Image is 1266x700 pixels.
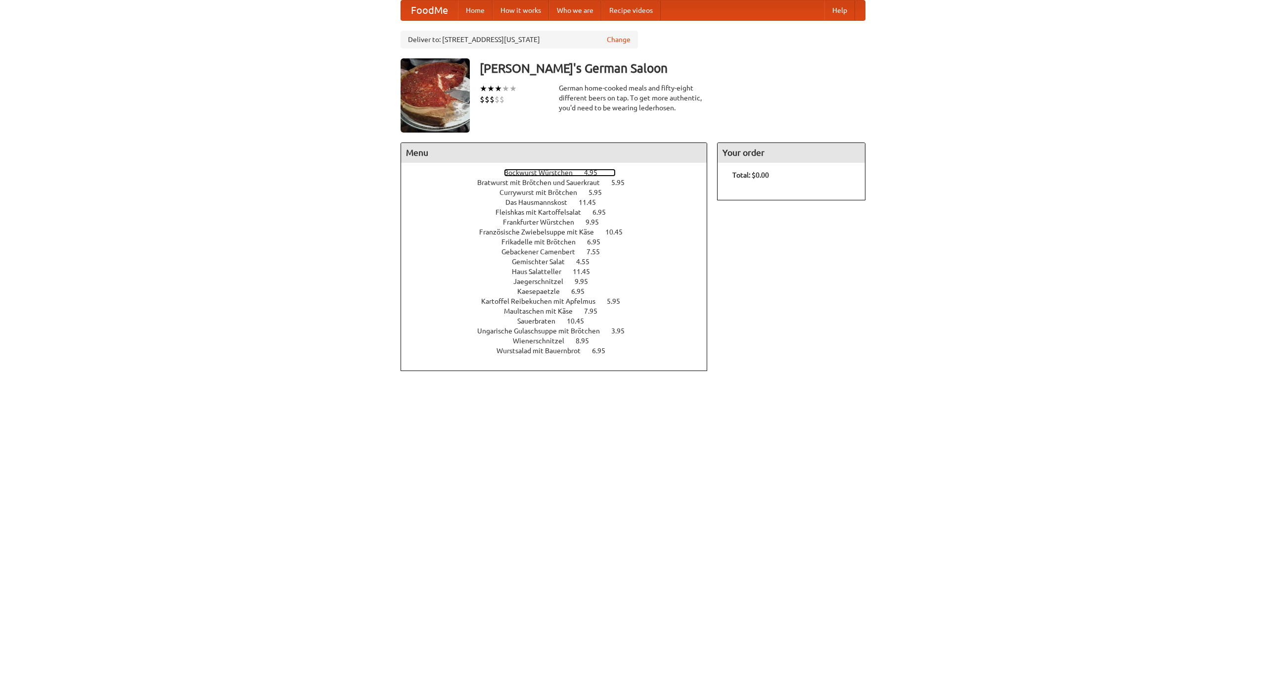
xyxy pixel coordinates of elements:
[401,143,707,163] h4: Menu
[501,238,586,246] span: Frikadelle mit Brötchen
[495,83,502,94] li: ★
[584,169,607,177] span: 4.95
[504,169,616,177] a: Bockwurst Würstchen 4.95
[513,337,574,345] span: Wienerschnitzel
[513,278,606,285] a: Jaegerschnitzel 9.95
[512,268,571,276] span: Haus Salatteller
[576,258,599,266] span: 4.55
[571,287,594,295] span: 6.95
[496,208,624,216] a: Fleishkas mit Kartoffelsalat 6.95
[401,31,638,48] div: Deliver to: [STREET_ADDRESS][US_STATE]
[611,327,634,335] span: 3.95
[592,208,616,216] span: 6.95
[499,94,504,105] li: $
[559,83,707,113] div: German home-cooked meals and fifty-eight different beers on tap. To get more authentic, you'd nee...
[401,0,458,20] a: FoodMe
[493,0,549,20] a: How it works
[490,94,495,105] li: $
[587,248,610,256] span: 7.55
[502,83,509,94] li: ★
[592,347,615,355] span: 6.95
[504,307,583,315] span: Maultaschen mit Käse
[732,171,769,179] b: Total: $0.00
[481,297,605,305] span: Kartoffel Reibekuchen mit Apfelmus
[499,188,620,196] a: Currywurst mit Brötchen 5.95
[576,337,599,345] span: 8.95
[503,218,584,226] span: Frankfurter Würstchen
[517,317,602,325] a: Sauerbraten 10.45
[587,238,610,246] span: 6.95
[477,327,643,335] a: Ungarische Gulaschsuppe mit Brötchen 3.95
[517,287,603,295] a: Kaesepaetzle 6.95
[503,218,617,226] a: Frankfurter Würstchen 9.95
[517,287,570,295] span: Kaesepaetzle
[579,198,606,206] span: 11.45
[513,337,607,345] a: Wienerschnitzel 8.95
[512,258,608,266] a: Gemischter Salat 4.55
[607,35,631,45] a: Change
[487,83,495,94] li: ★
[477,327,610,335] span: Ungarische Gulaschsuppe mit Brötchen
[549,0,601,20] a: Who we are
[824,0,855,20] a: Help
[504,169,583,177] span: Bockwurst Würstchen
[480,83,487,94] li: ★
[605,228,633,236] span: 10.45
[477,179,610,187] span: Bratwurst mit Brötchen und Sauerkraut
[485,94,490,105] li: $
[588,188,612,196] span: 5.95
[586,218,609,226] span: 9.95
[567,317,594,325] span: 10.45
[477,179,643,187] a: Bratwurst mit Brötchen und Sauerkraut 5.95
[718,143,865,163] h4: Your order
[611,179,634,187] span: 5.95
[505,198,614,206] a: Das Hausmannskost 11.45
[479,228,641,236] a: Französische Zwiebelsuppe mit Käse 10.45
[501,238,619,246] a: Frikadelle mit Brötchen 6.95
[458,0,493,20] a: Home
[497,347,624,355] a: Wurstsalad mit Bauernbrot 6.95
[504,307,616,315] a: Maultaschen mit Käse 7.95
[607,297,630,305] span: 5.95
[401,58,470,133] img: angular.jpg
[573,268,600,276] span: 11.45
[501,248,618,256] a: Gebackener Camenbert 7.55
[499,188,587,196] span: Currywurst mit Brötchen
[495,94,499,105] li: $
[480,58,865,78] h3: [PERSON_NAME]'s German Saloon
[481,297,638,305] a: Kartoffel Reibekuchen mit Apfelmus 5.95
[497,347,590,355] span: Wurstsalad mit Bauernbrot
[505,198,577,206] span: Das Hausmannskost
[575,278,598,285] span: 9.95
[512,258,575,266] span: Gemischter Salat
[509,83,517,94] li: ★
[584,307,607,315] span: 7.95
[513,278,573,285] span: Jaegerschnitzel
[480,94,485,105] li: $
[512,268,608,276] a: Haus Salatteller 11.45
[496,208,591,216] span: Fleishkas mit Kartoffelsalat
[501,248,585,256] span: Gebackener Camenbert
[479,228,604,236] span: Französische Zwiebelsuppe mit Käse
[517,317,565,325] span: Sauerbraten
[601,0,661,20] a: Recipe videos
